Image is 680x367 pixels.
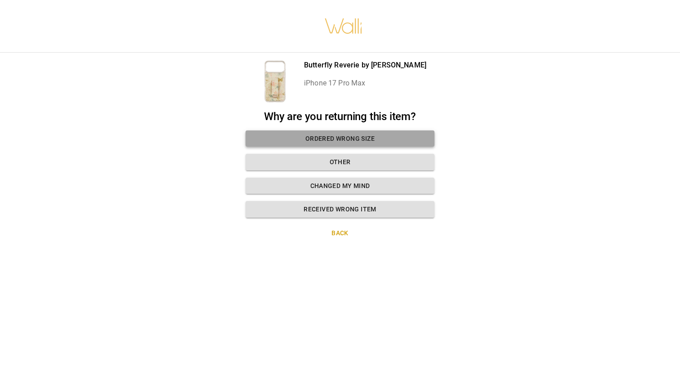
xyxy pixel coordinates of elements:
[246,154,434,170] button: Other
[304,78,426,89] p: iPhone 17 Pro Max
[246,178,434,194] button: Changed my mind
[246,201,434,218] button: Received wrong item
[246,110,434,123] h2: Why are you returning this item?
[246,225,434,242] button: Back
[304,60,426,71] p: Butterfly Reverie by [PERSON_NAME]
[246,130,434,147] button: Ordered wrong size
[324,7,363,45] img: walli-inc.myshopify.com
